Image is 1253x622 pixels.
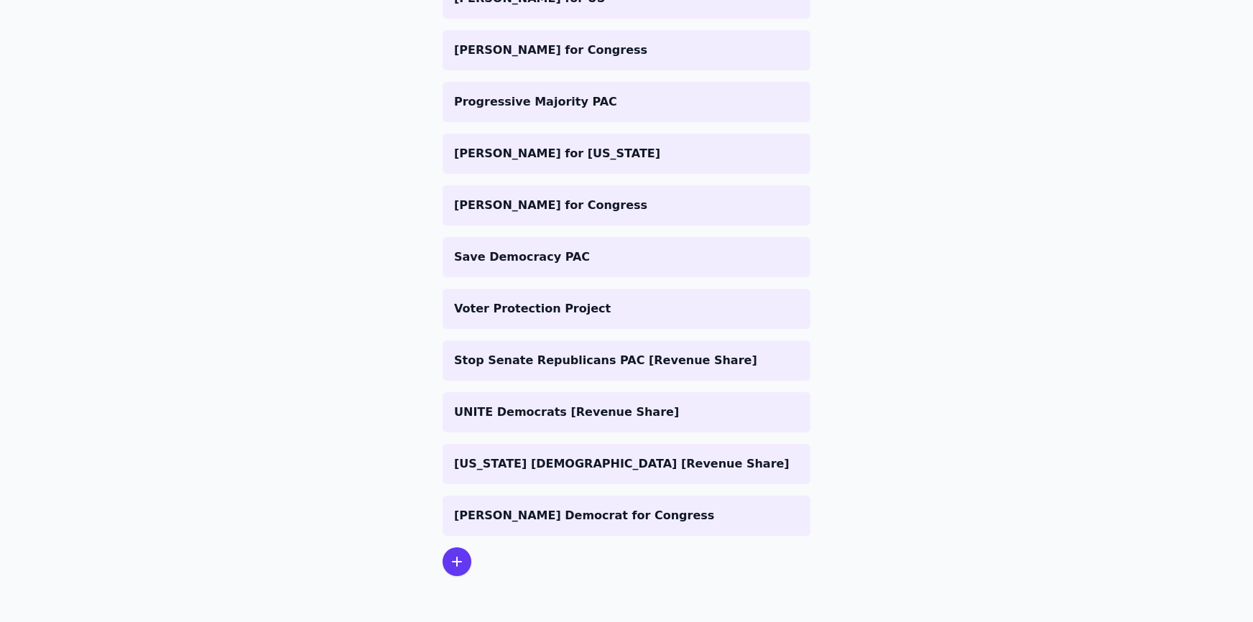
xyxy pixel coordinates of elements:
[443,134,810,174] a: [PERSON_NAME] for [US_STATE]
[443,237,810,277] a: Save Democracy PAC
[443,82,810,122] a: Progressive Majority PAC
[443,392,810,432] a: UNITE Democrats [Revenue Share]
[454,507,799,524] p: [PERSON_NAME] Democrat for Congress
[443,340,810,381] a: Stop Senate Republicans PAC [Revenue Share]
[443,496,810,536] a: [PERSON_NAME] Democrat for Congress
[454,352,799,369] p: Stop Senate Republicans PAC [Revenue Share]
[443,30,810,70] a: [PERSON_NAME] for Congress
[454,145,799,162] p: [PERSON_NAME] for [US_STATE]
[443,444,810,484] a: [US_STATE] [DEMOGRAPHIC_DATA] [Revenue Share]
[454,249,799,266] p: Save Democracy PAC
[443,185,810,226] a: [PERSON_NAME] for Congress
[454,455,799,473] p: [US_STATE] [DEMOGRAPHIC_DATA] [Revenue Share]
[454,197,799,214] p: [PERSON_NAME] for Congress
[454,42,799,59] p: [PERSON_NAME] for Congress
[454,93,799,111] p: Progressive Majority PAC
[454,300,799,317] p: Voter Protection Project
[443,289,810,329] a: Voter Protection Project
[454,404,799,421] p: UNITE Democrats [Revenue Share]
